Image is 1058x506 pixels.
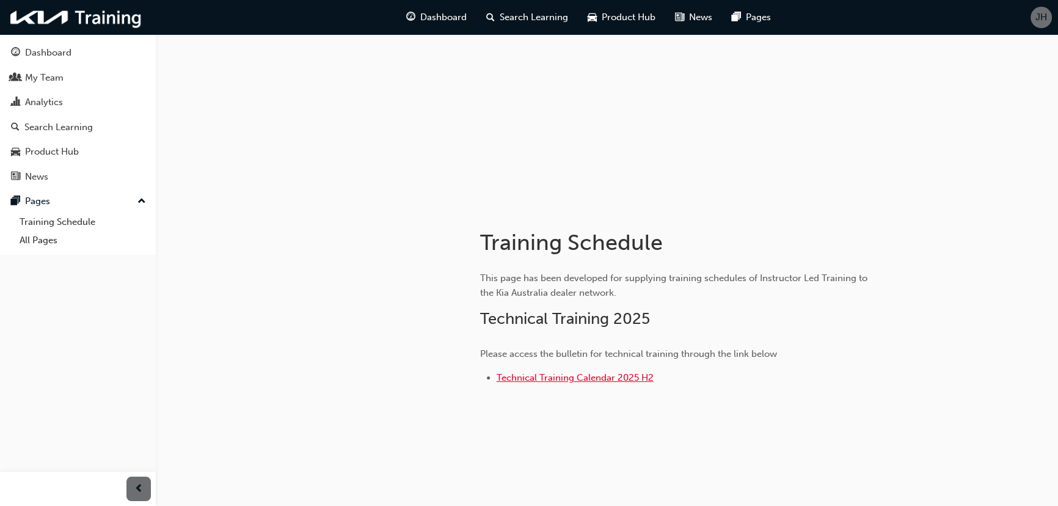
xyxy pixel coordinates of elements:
[25,71,64,85] div: My Team
[25,170,48,184] div: News
[11,122,20,133] span: search-icon
[406,10,415,25] span: guage-icon
[732,10,741,25] span: pages-icon
[5,190,151,213] button: Pages
[25,46,71,60] div: Dashboard
[480,309,650,328] span: Technical Training 2025
[689,10,712,24] span: News
[11,147,20,158] span: car-icon
[476,5,578,30] a: search-iconSearch Learning
[11,73,20,84] span: people-icon
[134,482,144,497] span: prev-icon
[5,42,151,64] a: Dashboard
[486,10,495,25] span: search-icon
[665,5,722,30] a: news-iconNews
[5,91,151,114] a: Analytics
[675,10,684,25] span: news-icon
[15,213,151,232] a: Training Schedule
[480,348,777,359] span: Please access the bulletin for technical training through the link below
[602,10,655,24] span: Product Hub
[5,166,151,188] a: News
[578,5,665,30] a: car-iconProduct Hub
[137,194,146,210] span: up-icon
[497,372,654,383] a: Technical Training Calendar 2025 H2
[11,172,20,183] span: news-icon
[588,10,597,25] span: car-icon
[11,97,20,108] span: chart-icon
[11,196,20,207] span: pages-icon
[5,67,151,89] a: My Team
[420,10,467,24] span: Dashboard
[1031,7,1052,28] button: JH
[25,145,79,159] div: Product Hub
[746,10,771,24] span: Pages
[396,5,476,30] a: guage-iconDashboard
[480,229,881,256] h1: Training Schedule
[722,5,781,30] a: pages-iconPages
[25,194,50,208] div: Pages
[5,141,151,163] a: Product Hub
[5,39,151,190] button: DashboardMy TeamAnalyticsSearch LearningProduct HubNews
[6,5,147,30] img: kia-training
[25,95,63,109] div: Analytics
[480,273,870,298] span: This page has been developed for supplying training schedules of Instructor Led Training to the K...
[1035,10,1047,24] span: JH
[500,10,568,24] span: Search Learning
[11,48,20,59] span: guage-icon
[5,116,151,139] a: Search Learning
[24,120,93,134] div: Search Learning
[15,231,151,250] a: All Pages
